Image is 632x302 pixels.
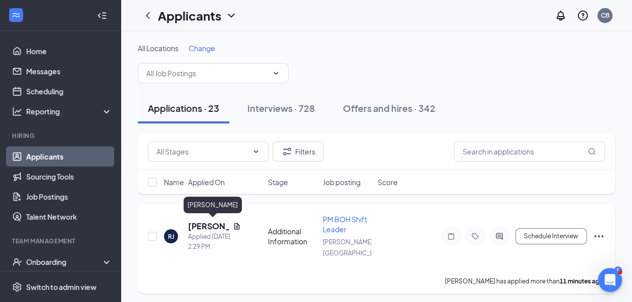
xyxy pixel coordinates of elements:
button: Filter Filters [273,141,324,162]
svg: Analysis [12,106,22,116]
input: All Job Postings [146,68,268,79]
b: 11 minutes ago [560,277,603,285]
svg: UserCheck [12,257,22,267]
svg: QuestionInfo [577,10,589,22]
svg: ActiveChat [493,232,505,240]
div: Team Management [12,237,110,245]
iframe: Intercom live chat [598,268,622,292]
svg: WorkstreamLogo [11,10,21,20]
div: 5 [614,266,622,275]
svg: ChevronDown [252,147,260,156]
span: Name · Applied On [164,177,225,187]
div: Interviews · 728 [247,102,315,114]
svg: Filter [281,145,293,158]
div: RJ [168,232,174,241]
svg: Settings [12,282,22,292]
svg: ChevronDown [272,69,280,77]
span: All Locations [138,44,178,53]
p: [PERSON_NAME] has applied more than . [445,277,605,285]
div: [PERSON_NAME] [184,197,242,213]
a: Messages [26,61,112,81]
svg: Document [233,222,241,230]
svg: Tag [469,232,481,240]
a: Job Postings [26,187,112,207]
a: Sourcing Tools [26,167,112,187]
a: Home [26,41,112,61]
h1: Applicants [158,7,221,24]
div: Additional Information [268,226,317,246]
span: Change [189,44,215,53]
div: Applied [DATE] 2:29 PM [188,232,241,252]
a: Scheduling [26,81,112,101]
div: Onboarding [26,257,104,267]
span: Score [378,177,398,187]
svg: ChevronLeft [142,10,154,22]
div: Offers and hires · 342 [343,102,435,114]
a: Talent Network [26,207,112,227]
span: Stage [268,177,288,187]
div: CB [601,11,609,20]
span: PM BOH Shift Leader [323,215,367,234]
h5: [PERSON_NAME] [188,221,229,232]
svg: Collapse [97,11,107,21]
input: Search in applications [454,141,605,162]
svg: MagnifyingGlass [588,147,596,156]
span: [PERSON_NAME][GEOGRAPHIC_DATA] [323,238,387,257]
div: Applications · 23 [148,102,219,114]
svg: Notifications [555,10,567,22]
button: Schedule Interview [515,228,587,244]
svg: Note [445,232,457,240]
svg: ChevronDown [225,10,237,22]
div: Hiring [12,131,110,140]
svg: Ellipses [593,230,605,242]
div: Reporting [26,106,113,116]
a: Applicants [26,146,112,167]
span: Job posting [323,177,360,187]
input: All Stages [156,146,248,157]
div: Switch to admin view [26,282,97,292]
